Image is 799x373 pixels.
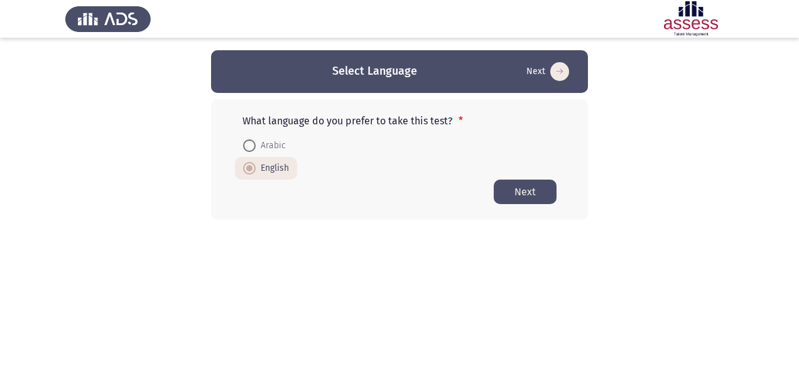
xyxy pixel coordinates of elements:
[648,1,734,36] img: Assessment logo of ASSESS Focus 4 Module Assessment (EN/AR) (Advanced - IB)
[256,138,286,153] span: Arabic
[65,1,151,36] img: Assess Talent Management logo
[523,62,573,82] button: Start assessment
[494,180,557,204] button: Start assessment
[332,63,417,79] h3: Select Language
[242,115,557,127] p: What language do you prefer to take this test?
[256,161,289,176] span: English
